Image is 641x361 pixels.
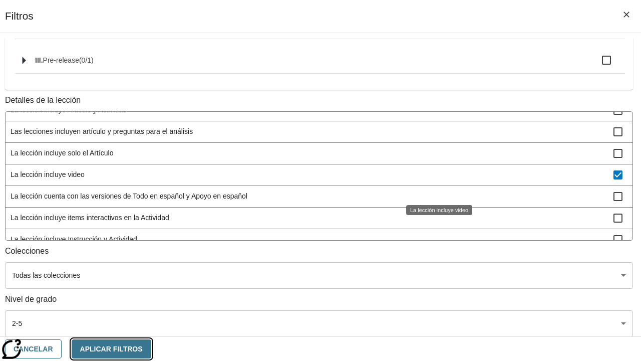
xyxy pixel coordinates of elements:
span: La lección incluye items interactivos en la Actividad [11,213,613,223]
button: Aplicar Filtros [72,339,151,359]
div: La lección cuenta con las versiones de Todo en espaňol y Apoyo en espaňol [6,186,632,208]
p: Detalles de la lección [5,95,633,106]
button: Cerrar los filtros del Menú lateral [616,4,637,25]
span: La lección incluye Instrucción y Actividad [11,234,613,245]
div: La lección incluye video [406,205,472,215]
span: La lección cuenta con las versiones de Todo en espaňol y Apoyo en espaňol [11,191,613,202]
span: 0 estándares seleccionados/1 estándares en grupo [79,56,94,64]
span: III. [35,56,43,64]
span: La lección incluye solo el Artículo [11,148,613,158]
p: Nivel de grado [5,294,633,305]
div: La lección incluye video [6,164,632,186]
p: Colecciones [5,246,633,257]
div: La lección incluye solo el Artículo [6,143,632,164]
span: Pre-release [43,56,79,64]
div: Las lecciones incluyen artículo y preguntas para el análisis [6,121,632,143]
span: Las lecciones incluyen artículo y preguntas para el análisis [11,126,613,137]
span: La lección incluye video [11,169,613,180]
div: La lección incluye items interactivos en la Actividad [6,208,632,229]
div: Seleccione los Grados [5,310,633,337]
h1: Filtros [5,10,34,33]
button: Cancelar [5,339,62,359]
div: Seleccione una Colección [5,262,633,289]
ul: Detalles de la lección [5,111,633,241]
div: La lección incluye Instrucción y Actividad [6,229,632,251]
